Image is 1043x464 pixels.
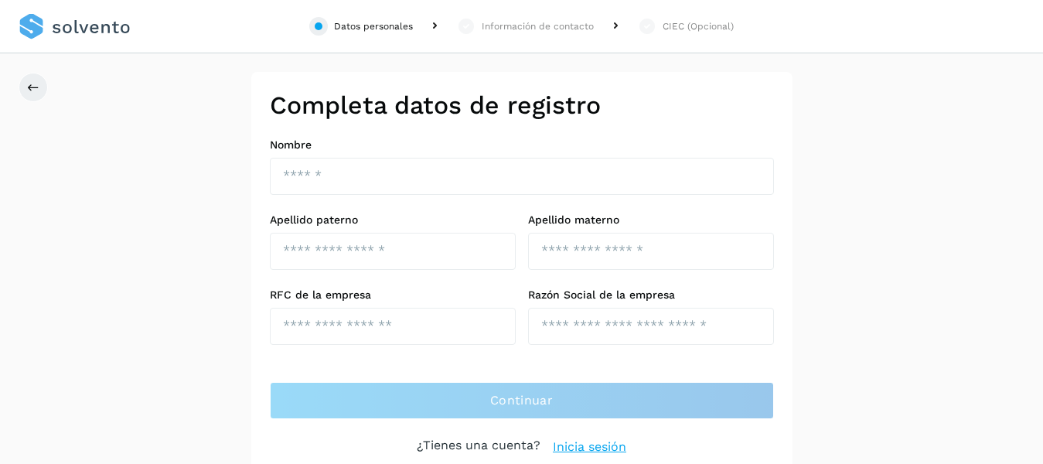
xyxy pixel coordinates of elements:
[334,19,413,33] div: Datos personales
[528,213,774,227] label: Apellido materno
[528,288,774,302] label: Razón Social de la empresa
[270,288,516,302] label: RFC de la empresa
[553,438,626,456] a: Inicia sesión
[270,382,774,419] button: Continuar
[490,392,553,409] span: Continuar
[270,90,774,120] h2: Completa datos de registro
[270,138,774,152] label: Nombre
[270,213,516,227] label: Apellido paterno
[663,19,734,33] div: CIEC (Opcional)
[417,438,540,456] p: ¿Tienes una cuenta?
[482,19,594,33] div: Información de contacto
